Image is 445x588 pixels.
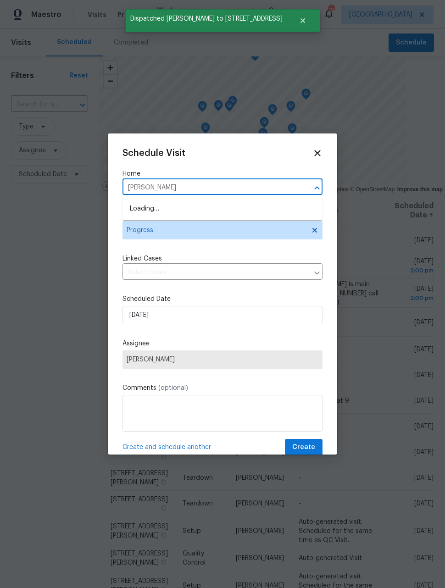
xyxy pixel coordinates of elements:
span: (optional) [158,385,188,391]
span: Schedule Visit [122,149,185,158]
span: Progress [127,226,305,235]
button: Close [311,182,323,194]
input: Enter in an address [122,181,297,195]
span: Create [292,442,315,453]
span: Linked Cases [122,254,162,263]
input: M/D/YYYY [122,306,323,324]
button: Create [285,439,323,456]
label: Scheduled Date [122,294,323,304]
span: Close [312,148,323,158]
label: Home [122,169,323,178]
button: Close [288,11,318,30]
span: [PERSON_NAME] [127,356,318,363]
div: Loading… [122,198,323,220]
span: Create and schedule another [122,443,211,452]
label: Assignee [122,339,323,348]
input: Select cases [122,266,309,280]
label: Comments [122,383,323,393]
span: Dispatched [PERSON_NAME] to [STREET_ADDRESS] [125,9,288,28]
